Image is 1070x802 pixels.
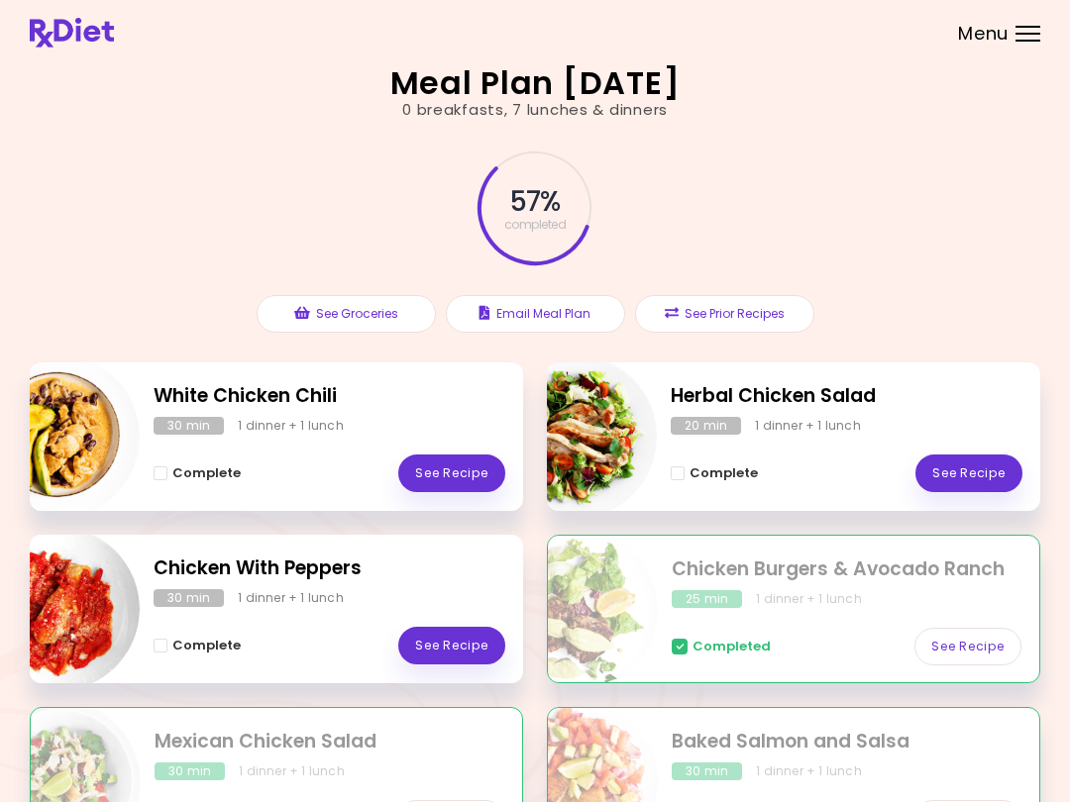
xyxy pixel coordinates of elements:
div: 1 dinner + 1 lunch [238,417,344,435]
button: Complete - White Chicken Chili [154,461,241,485]
h2: White Chicken Chili [154,382,505,411]
div: 1 dinner + 1 lunch [239,762,345,780]
a: See Recipe - Herbal Chicken Salad [915,454,1022,492]
span: Complete [172,465,241,481]
h2: Mexican Chicken Salad [155,728,504,756]
h2: Meal Plan [DATE] [390,67,681,99]
span: 57 % [510,185,560,219]
h2: Baked Salmon and Salsa [672,728,1021,756]
span: Complete [172,638,241,653]
span: Complete [690,465,758,481]
button: Complete - Herbal Chicken Salad [671,461,758,485]
span: completed [504,219,567,231]
h2: Herbal Chicken Salad [671,382,1022,411]
div: 20 min [671,417,741,435]
span: Completed [693,639,771,654]
div: 30 min [154,417,224,435]
a: See Recipe - Chicken Burgers & Avocado Ranch [914,628,1021,665]
div: 1 dinner + 1 lunch [756,590,862,608]
div: 30 min [672,762,742,780]
div: 25 min [672,590,742,608]
div: 30 min [155,762,225,780]
button: Complete - Chicken With Peppers [154,634,241,657]
h2: Chicken Burgers & Avocado Ranch [672,555,1021,584]
h2: Chicken With Peppers [154,554,505,583]
div: 1 dinner + 1 lunch [755,417,861,435]
img: RxDiet [30,18,114,48]
img: Info - Herbal Chicken Salad [492,354,657,519]
div: 0 breakfasts , 7 lunches & dinners [402,99,668,122]
span: Menu [958,25,1009,43]
button: See Groceries [257,295,436,333]
img: Info - Chicken Burgers & Avocado Ranch [493,528,658,692]
a: See Recipe - Chicken With Peppers [398,627,505,664]
button: See Prior Recipes [635,295,814,333]
button: Email Meal Plan [446,295,625,333]
div: 30 min [154,589,224,607]
a: See Recipe - White Chicken Chili [398,454,505,492]
div: 1 dinner + 1 lunch [238,589,344,607]
div: 1 dinner + 1 lunch [756,762,862,780]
